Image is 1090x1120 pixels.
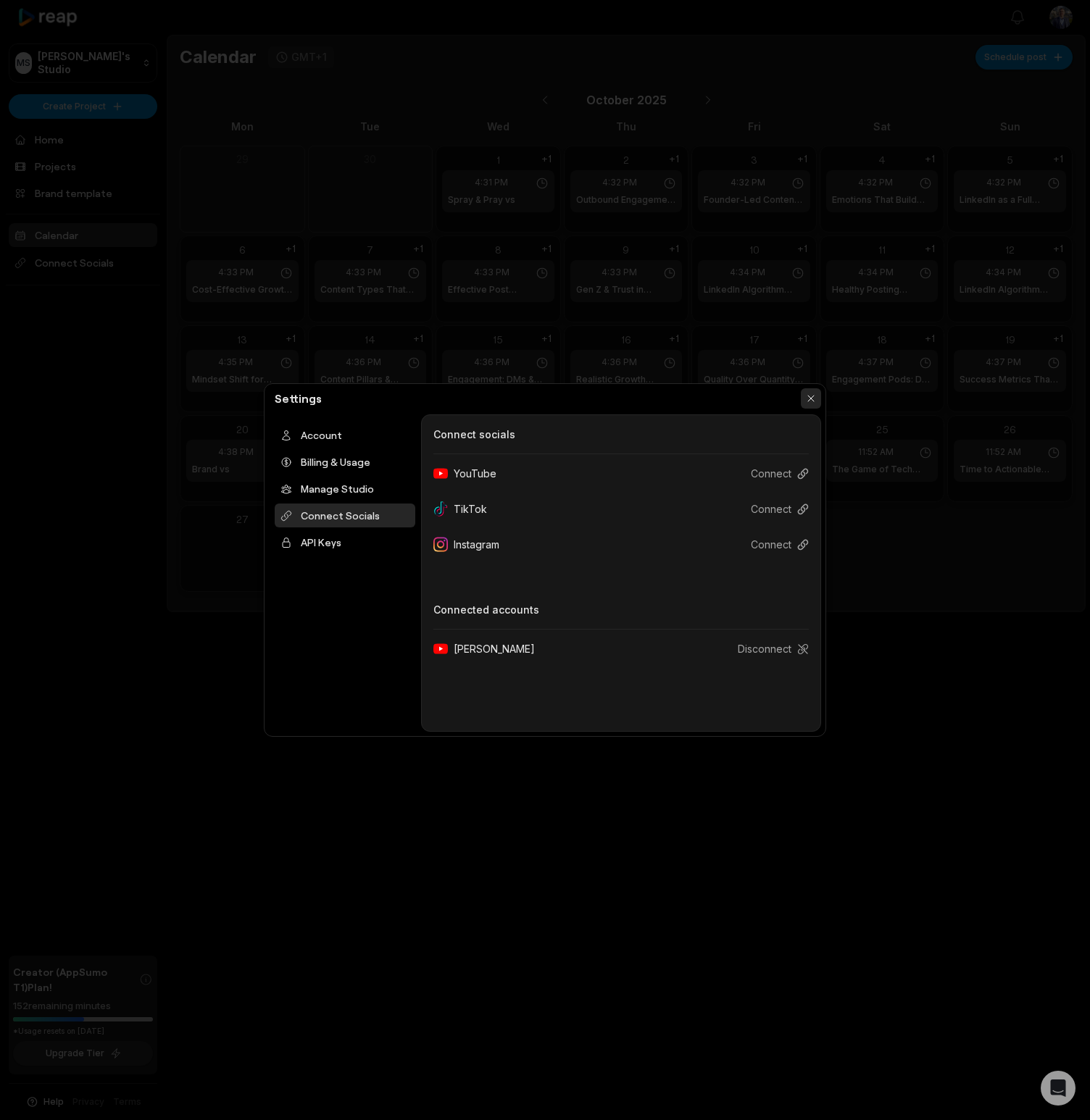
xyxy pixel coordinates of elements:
button: Disconnect [726,635,809,662]
h3: Connected accounts [433,602,809,617]
h3: Connect socials [433,427,809,442]
div: Account [275,423,415,447]
div: API Keys [275,530,415,554]
button: Connect [739,496,809,522]
div: Billing & Usage [275,450,415,474]
div: Connect Socials [275,503,415,527]
div: TikTok [433,496,499,522]
button: Connect [739,531,809,558]
div: YouTube [433,460,508,487]
div: [PERSON_NAME] [433,635,546,662]
div: Manage Studio [275,477,415,501]
h2: Settings [269,390,328,407]
div: Instagram [433,531,511,558]
button: Connect [739,460,809,487]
